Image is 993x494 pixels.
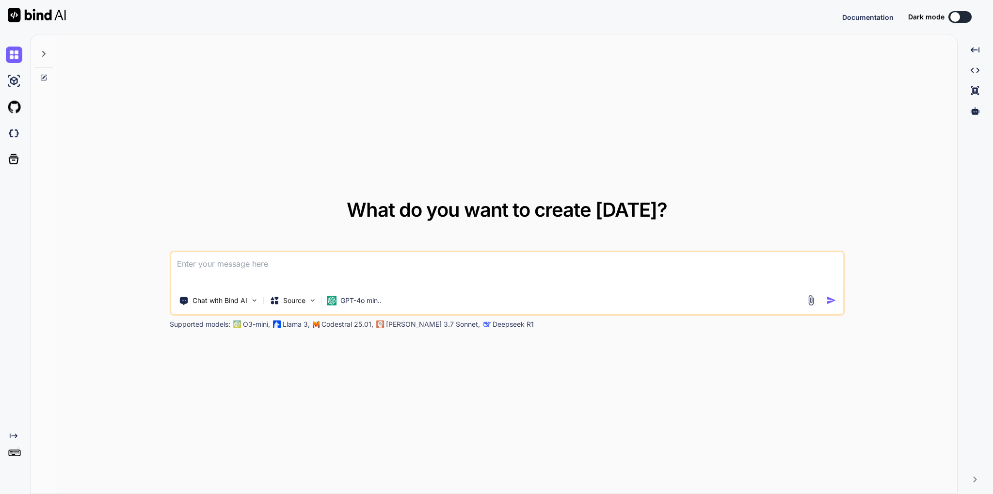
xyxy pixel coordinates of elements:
p: [PERSON_NAME] 3.7 Sonnet, [386,319,480,329]
p: Supported models: [170,319,230,329]
img: GPT-4o mini [327,296,336,305]
p: Chat with Bind AI [192,296,247,305]
img: attachment [805,295,817,306]
img: chat [6,47,22,63]
img: Pick Models [308,296,317,304]
img: claude [483,320,491,328]
p: Source [283,296,305,305]
p: Deepseek R1 [493,319,534,329]
img: ai-studio [6,73,22,89]
p: GPT-4o min.. [340,296,382,305]
img: githubLight [6,99,22,115]
img: darkCloudIdeIcon [6,125,22,142]
p: O3-mini, [243,319,270,329]
img: Mistral-AI [313,321,320,328]
img: Bind AI [8,8,66,22]
span: Dark mode [908,12,945,22]
img: claude [376,320,384,328]
span: What do you want to create [DATE]? [347,198,667,222]
img: GPT-4 [233,320,241,328]
button: Documentation [842,12,894,22]
img: Llama2 [273,320,281,328]
p: Llama 3, [283,319,310,329]
img: Pick Tools [250,296,258,304]
span: Documentation [842,13,894,21]
img: icon [826,295,836,305]
p: Codestral 25.01, [321,319,373,329]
